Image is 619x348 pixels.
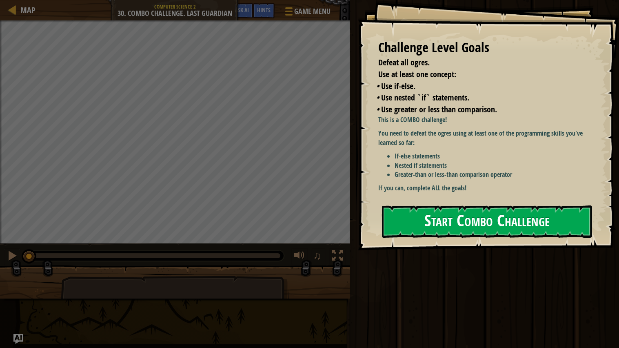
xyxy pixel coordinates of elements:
[378,38,590,57] div: Challenge Level Goals
[279,3,335,22] button: Game Menu
[231,3,253,18] button: Ask AI
[4,248,20,265] button: Ctrl + P: Pause
[378,129,590,147] p: You need to defeat the ogres using at least one of the programming skills you've learned so far:
[294,6,331,17] span: Game Menu
[16,4,35,16] a: Map
[378,183,590,193] p: If you can, complete ALL the goals!
[381,104,497,115] span: Use greater or less than comparison.
[257,6,271,14] span: Hints
[376,80,379,91] i: •
[381,80,415,91] span: Use if-else.
[395,170,590,179] li: Greater-than or less-than comparison operator
[368,57,588,69] li: Defeat all ogres.
[13,334,23,344] button: Ask AI
[376,104,588,116] li: Use greater or less than comparison.
[376,80,588,92] li: Use if-else.
[376,104,379,115] i: •
[235,6,249,14] span: Ask AI
[378,115,590,125] p: This is a COMBO challenge!
[20,4,35,16] span: Map
[378,57,430,68] span: Defeat all ogres.
[329,248,346,265] button: Toggle fullscreen
[313,250,322,262] span: ♫
[395,152,590,161] li: If-else statements
[376,92,379,103] i: •
[378,69,456,80] span: Use at least one concept:
[395,161,590,170] li: Nested if statements
[376,92,588,104] li: Use nested `if` statements.
[382,205,592,238] button: Start Combo Challenge
[368,69,588,80] li: Use at least one concept:
[312,248,326,265] button: ♫
[381,92,469,103] span: Use nested `if` statements.
[291,248,308,265] button: Adjust volume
